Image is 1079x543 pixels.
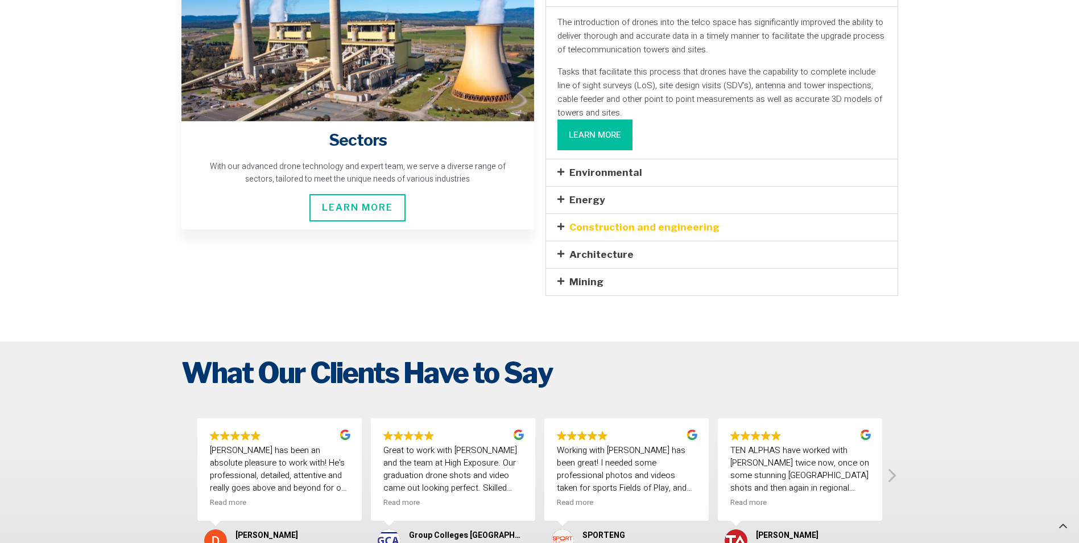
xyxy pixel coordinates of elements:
a: Learn More [557,120,632,150]
div: Architecture [546,241,898,268]
h2: What Our Clients Have to Say [181,356,898,390]
img: Google [751,431,760,441]
img: Google [404,431,414,441]
div: With our advanced drone technology and expert team, we serve a diverse range of sectors, tailored... [197,161,518,186]
div: TEN ALPHAS have worked with [PERSON_NAME] twice now, once on some stunning [GEOGRAPHIC_DATA] shot... [730,445,870,494]
div: Mining [546,269,898,295]
div: Next review [886,467,897,490]
a: Mining [569,276,603,287]
a: Environmental [569,167,642,178]
img: Google [513,429,524,441]
a: Energy [569,194,605,205]
img: Google [771,431,781,441]
img: Google [230,431,240,441]
span: Read more [557,497,593,508]
div: SPORTENG [582,530,709,541]
p: Tasks that facilitate this process that drones have the capability to complete include line of si... [557,65,886,120]
span: Learn More [309,194,406,221]
img: Google [577,431,587,441]
img: Google [741,431,750,441]
img: Google [340,429,351,441]
div: [PERSON_NAME] [235,530,362,541]
span: Read more [210,497,246,508]
img: Google [414,431,424,441]
div: [PERSON_NAME] [756,530,882,541]
div: Energy [546,187,898,213]
a: Architecture [569,249,634,260]
img: Google [761,431,771,441]
div: Group Colleges [GEOGRAPHIC_DATA] [409,530,535,541]
img: Google [210,431,220,441]
div: Working with [PERSON_NAME] has been great! I needed some professional photos and videos taken for... [557,445,696,494]
div: Great to work with [PERSON_NAME] and the team at High Exposure. Our graduation drone shots and vi... [383,445,523,494]
img: Google [383,431,393,441]
a: Construction and engineering [569,221,720,233]
h4: Sectors [197,129,518,151]
img: Google [860,429,871,441]
img: Google [567,431,577,441]
div: Construction and engineering [546,214,898,241]
img: Google [598,431,607,441]
img: Google [394,431,403,441]
img: Google [557,431,567,441]
img: Google [241,431,250,441]
div: Telecommunications [546,6,898,159]
img: Google [687,429,698,441]
div: [PERSON_NAME] has been an absolute pleasure to work with! He's professional, detailed, attentive ... [210,445,349,494]
span: Read more [730,497,767,508]
img: Google [251,431,261,441]
img: Google [424,431,434,441]
img: Google [588,431,597,441]
p: The introduction of drones into the telco space has significantly improved the ability to deliver... [557,15,886,56]
img: Google [730,431,740,441]
span: Read more [383,497,420,508]
img: Google [220,431,230,441]
div: Environmental [546,159,898,186]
